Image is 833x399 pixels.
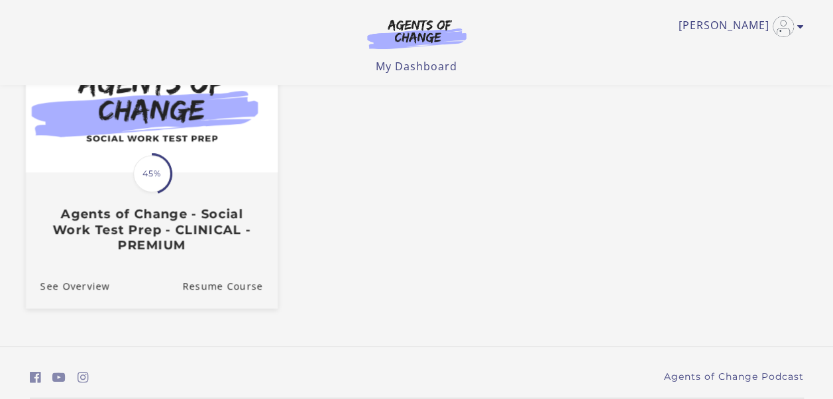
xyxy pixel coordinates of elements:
i: https://www.youtube.com/c/AgentsofChangeTestPrepbyMeaganMitchell (Open in a new window) [52,371,66,384]
a: Toggle menu [679,16,797,37]
a: Agents of Change - Social Work Test Prep - CLINICAL - PREMIUM: See Overview [25,263,109,308]
i: https://www.facebook.com/groups/aswbtestprep (Open in a new window) [30,371,41,384]
i: https://www.instagram.com/agentsofchangeprep/ (Open in a new window) [78,371,89,384]
a: https://www.instagram.com/agentsofchangeprep/ (Open in a new window) [78,368,89,387]
a: https://www.youtube.com/c/AgentsofChangeTestPrepbyMeaganMitchell (Open in a new window) [52,368,66,387]
a: Agents of Change Podcast [664,370,804,384]
h3: Agents of Change - Social Work Test Prep - CLINICAL - PREMIUM [40,206,262,253]
a: https://www.facebook.com/groups/aswbtestprep (Open in a new window) [30,368,41,387]
span: 45% [133,155,170,192]
img: Agents of Change Logo [353,19,480,49]
a: My Dashboard [376,59,457,74]
a: Agents of Change - Social Work Test Prep - CLINICAL - PREMIUM: Resume Course [182,263,278,308]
